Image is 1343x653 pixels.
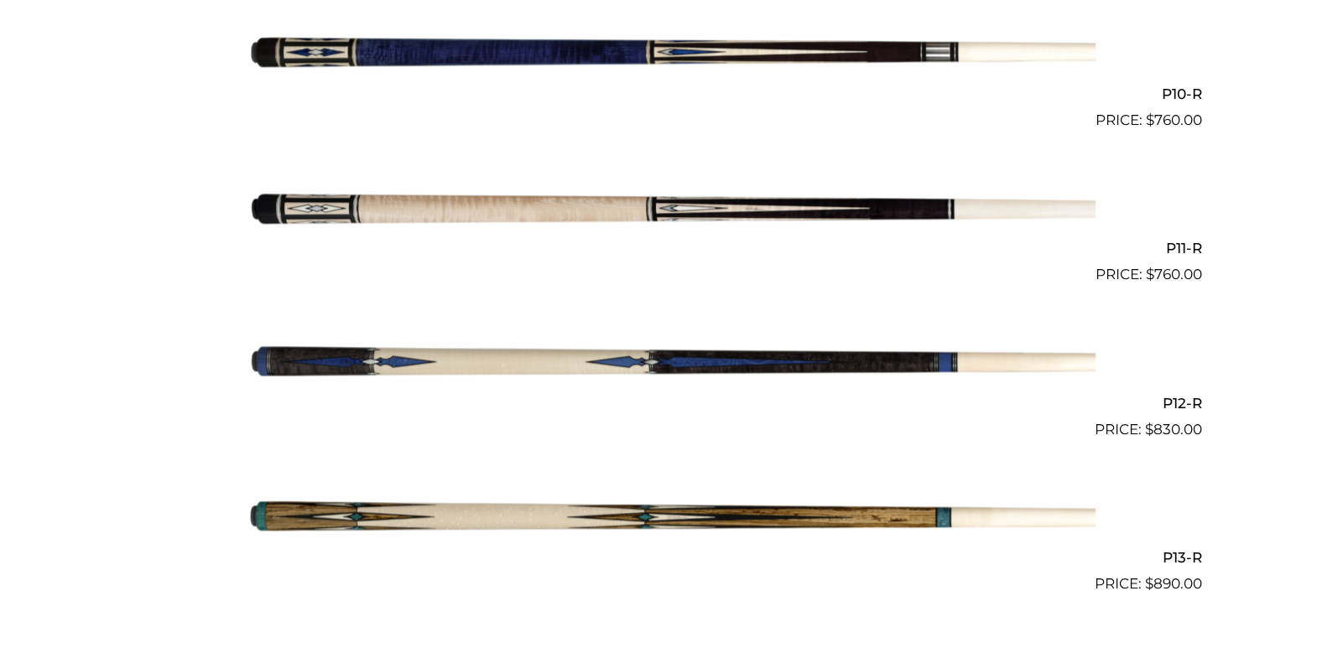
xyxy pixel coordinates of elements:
bdi: 830.00 [1145,421,1202,438]
span: $ [1145,421,1153,438]
h2: P12-R [142,387,1202,418]
img: P12-R [248,293,1096,433]
bdi: 760.00 [1146,266,1202,282]
span: $ [1146,266,1154,282]
h2: P11-R [142,233,1202,264]
img: P13-R [248,448,1096,588]
img: P11-R [248,138,1096,279]
bdi: 890.00 [1145,575,1202,592]
a: P13-R $890.00 [142,448,1202,595]
h2: P13-R [142,542,1202,573]
a: P11-R $760.00 [142,138,1202,286]
span: $ [1145,575,1153,592]
a: P12-R $830.00 [142,293,1202,440]
bdi: 760.00 [1146,111,1202,128]
span: $ [1146,111,1154,128]
h2: P10-R [142,78,1202,109]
